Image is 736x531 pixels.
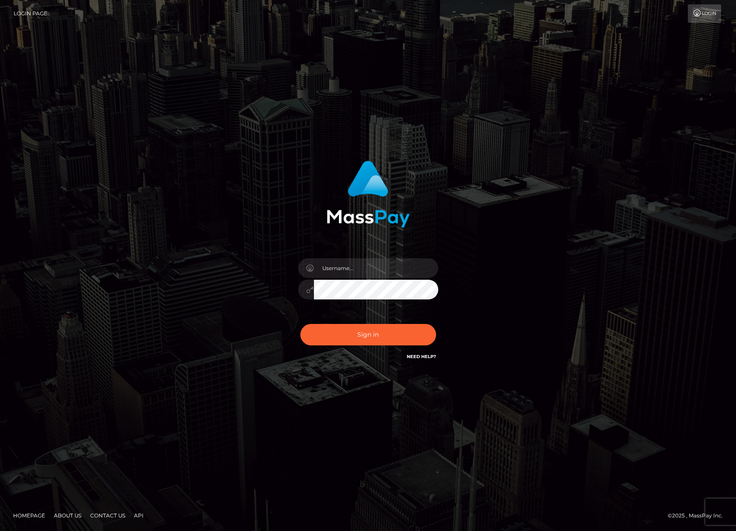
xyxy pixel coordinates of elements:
a: Login [688,4,721,23]
img: MassPay Login [327,161,410,228]
input: Username... [314,258,438,278]
a: Login Page [14,4,47,23]
a: Contact Us [87,509,129,522]
button: Sign in [300,324,436,345]
a: Need Help? [407,354,436,359]
a: About Us [50,509,85,522]
div: © 2025 , MassPay Inc. [668,511,729,520]
a: API [130,509,147,522]
a: Homepage [10,509,49,522]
